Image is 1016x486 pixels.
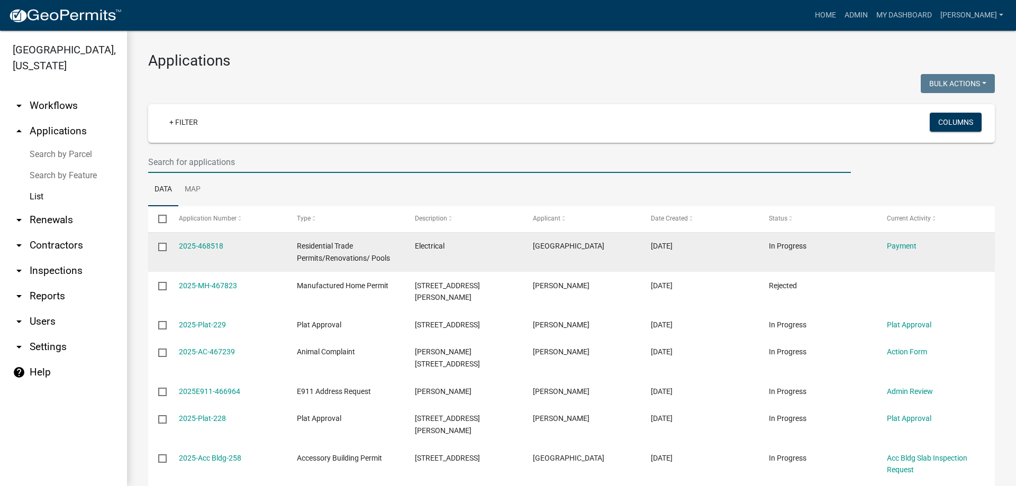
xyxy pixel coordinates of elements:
[13,125,25,137] i: arrow_drop_up
[179,347,235,356] a: 2025-AC-467239
[415,281,480,302] span: 590 Carl Sutton Road
[297,215,311,222] span: Type
[651,281,673,290] span: 08/22/2025
[297,387,371,396] span: E911 Address Request
[179,242,223,250] a: 2025-468518
[651,454,673,462] span: 08/20/2025
[286,206,404,232] datatable-header-cell: Type
[641,206,759,232] datatable-header-cell: Date Created
[148,151,851,173] input: Search for applications
[887,347,927,356] a: Action Form
[769,387,806,396] span: In Progress
[148,52,995,70] h3: Applications
[13,366,25,379] i: help
[769,347,806,356] span: In Progress
[148,206,168,232] datatable-header-cell: Select
[297,281,388,290] span: Manufactured Home Permit
[179,281,237,290] a: 2025-MH-467823
[297,414,341,423] span: Plat Approval
[651,215,688,222] span: Date Created
[769,414,806,423] span: In Progress
[533,281,589,290] span: Laylah Wilson
[533,320,589,329] span: JOHN WILKES
[297,320,341,329] span: Plat Approval
[13,290,25,302] i: arrow_drop_down
[13,239,25,252] i: arrow_drop_down
[936,5,1008,25] a: [PERSON_NAME]
[651,347,673,356] span: 08/21/2025
[179,414,226,423] a: 2025-Plat-228
[178,173,207,207] a: Map
[533,347,589,356] span: Layla Kriz
[759,206,877,232] datatable-header-cell: Status
[415,242,444,250] span: Electrical
[179,454,241,462] a: 2025-Acc Bldg-258
[533,242,604,250] span: Crawford County
[887,387,933,396] a: Admin Review
[872,5,936,25] a: My Dashboard
[297,454,382,462] span: Accessory Building Permit
[13,341,25,353] i: arrow_drop_down
[179,320,226,329] a: 2025-Plat-229
[887,215,931,222] span: Current Activity
[533,454,604,462] span: Crawford County
[13,315,25,328] i: arrow_drop_down
[651,387,673,396] span: 08/20/2025
[168,206,286,232] datatable-header-cell: Application Number
[651,320,673,329] span: 08/21/2025
[13,99,25,112] i: arrow_drop_down
[769,281,797,290] span: Rejected
[179,387,240,396] a: 2025E911-466964
[415,320,480,329] span: 265 SYCAMORE LANE
[13,264,25,277] i: arrow_drop_down
[415,215,447,222] span: Description
[921,74,995,93] button: Bulk Actions
[533,387,589,396] span: Alton Hammond
[297,242,390,262] span: Residential Trade Permits/Renovations/ Pools
[930,113,982,132] button: Columns
[887,242,917,250] a: Payment
[523,206,641,232] datatable-header-cell: Applicant
[13,214,25,226] i: arrow_drop_down
[769,242,806,250] span: In Progress
[179,215,237,222] span: Application Number
[161,113,206,132] a: + Filter
[415,387,471,396] span: TAYLOR RD
[415,454,480,462] span: 282 Hickory DR
[415,414,480,435] span: 1060 SANDY POINT CIR
[148,173,178,207] a: Data
[769,215,787,222] span: Status
[651,242,673,250] span: 08/25/2025
[769,320,806,329] span: In Progress
[887,414,931,423] a: Plat Approval
[533,215,560,222] span: Applicant
[811,5,840,25] a: Home
[769,454,806,462] span: In Progress
[887,320,931,329] a: Plat Approval
[877,206,995,232] datatable-header-cell: Current Activity
[533,414,589,423] span: Robert L Stubbs
[415,347,480,368] span: Julie Hodges&2979 SALEM CHURCH RD
[405,206,523,232] datatable-header-cell: Description
[840,5,872,25] a: Admin
[297,347,355,356] span: Animal Complaint
[651,414,673,423] span: 08/20/2025
[887,454,967,474] a: Acc Bldg Slab Inspection Request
